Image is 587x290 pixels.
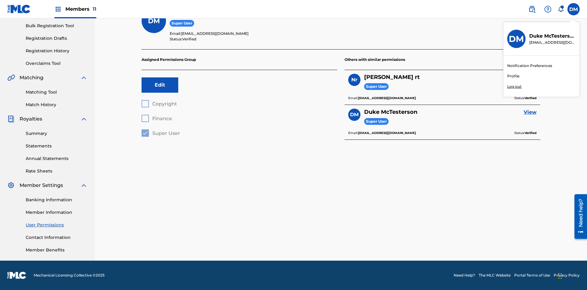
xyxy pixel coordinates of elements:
[26,168,87,174] a: Rate Sheets
[20,182,63,189] span: Member Settings
[20,74,43,81] span: Matching
[558,267,562,285] div: Drag
[26,155,87,162] a: Annual Statements
[348,95,416,101] p: Email:
[7,182,15,189] img: Member Settings
[26,222,87,228] a: User Permissions
[525,131,537,135] b: Verified
[7,74,15,81] img: Matching
[26,35,87,42] a: Registration Drafts
[358,96,416,100] b: [EMAIL_ADDRESS][DOMAIN_NAME]
[182,37,196,41] span: Verified
[570,192,587,242] iframe: Resource Center
[142,50,337,70] p: Assigned Permissions Group
[514,273,550,278] a: Portal Terms of Use
[526,3,538,15] a: Public Search
[454,273,475,278] a: Need Help?
[345,50,540,70] p: Others with similar permissions
[525,96,537,100] b: Verified
[26,234,87,241] a: Contact Information
[80,115,87,123] img: expand
[7,272,26,279] img: logo
[507,84,522,89] p: Log out
[54,6,62,13] img: Top Rightsholders
[567,3,580,15] div: User Menu
[142,77,178,93] button: Edit
[26,209,87,216] a: Member Information
[26,102,87,108] a: Match History
[479,273,511,278] a: The MLC Website
[34,273,105,278] span: Mechanical Licensing Collective © 2025
[556,261,587,290] iframe: Chat Widget
[7,5,31,13] img: MLC Logo
[348,130,416,136] p: Email:
[26,48,87,54] a: Registration History
[93,6,96,12] span: 11
[26,197,87,203] a: Banking Information
[364,83,389,90] span: Super User
[364,118,389,125] span: Super User
[181,31,249,36] span: [EMAIL_ADDRESS][DOMAIN_NAME]
[7,115,15,123] img: Royalties
[26,143,87,149] a: Statements
[170,36,540,42] p: Status:
[509,34,524,44] h3: DM
[514,130,537,136] p: Status:
[20,115,42,123] span: Royalties
[65,6,96,13] span: Members
[529,40,576,45] p: duke.mctesterson@gmail.com
[148,17,160,25] span: DM
[350,111,359,118] span: DM
[544,6,552,13] img: help
[351,76,357,84] span: Nr
[558,6,564,12] div: Notifications
[507,63,552,69] a: Notification Preferences
[542,3,554,15] div: Help
[364,109,417,116] h5: Duke McTesterson
[170,31,540,36] p: Email:
[80,74,87,81] img: expand
[514,95,537,101] p: Status:
[358,131,416,135] b: [EMAIL_ADDRESS][DOMAIN_NAME]
[26,247,87,253] a: Member Benefits
[524,109,537,116] a: View
[26,60,87,67] a: Overclaims Tool
[364,74,420,81] h5: Nicole rt
[529,32,576,40] p: Duke McTesterson
[554,273,580,278] a: Privacy Policy
[26,89,87,95] a: Matching Tool
[26,23,87,29] a: Bulk Registration Tool
[80,182,87,189] img: expand
[507,73,519,79] a: Profile
[528,6,536,13] img: search
[26,130,87,137] a: Summary
[170,20,194,27] span: Super User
